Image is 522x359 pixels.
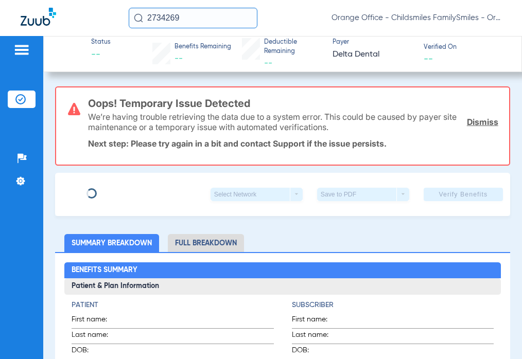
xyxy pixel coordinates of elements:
span: DOB: [72,345,122,359]
img: Zuub Logo [21,8,56,26]
li: Full Breakdown [168,234,244,252]
span: -- [264,59,272,67]
span: Benefits Remaining [175,43,231,52]
a: Dismiss [467,117,498,127]
span: Last name: [292,330,342,344]
p: Next step: Please try again in a bit and contact Support if the issue persists. [88,138,498,149]
img: Search Icon [134,13,143,23]
h4: Patient [72,300,274,311]
span: -- [175,55,183,63]
span: Payer [333,38,414,47]
span: First name: [72,314,122,328]
span: First name: [292,314,342,328]
h2: Benefits Summary [64,262,501,279]
h3: Oops! Temporary Issue Detected [88,98,498,109]
span: Status [91,38,111,47]
p: We’re having trouble retrieving the data due to a system error. This could be caused by payer sit... [88,112,460,132]
span: Last name: [72,330,122,344]
img: error-icon [68,103,80,115]
span: Deductible Remaining [264,38,323,56]
iframe: Chat Widget [471,310,522,359]
li: Summary Breakdown [64,234,159,252]
span: -- [91,48,111,61]
span: DOB: [292,345,342,359]
img: hamburger-icon [13,44,30,56]
span: -- [424,53,433,64]
h4: Subscriber [292,300,494,311]
span: Delta Dental [333,48,414,61]
span: Verified On [424,43,506,52]
h3: Patient & Plan Information [64,278,501,295]
input: Search for patients [129,8,257,28]
span: Orange Office - Childsmiles FamilySmiles - Orange St Dental Associates LLC - Orange General DBA A... [332,13,501,23]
